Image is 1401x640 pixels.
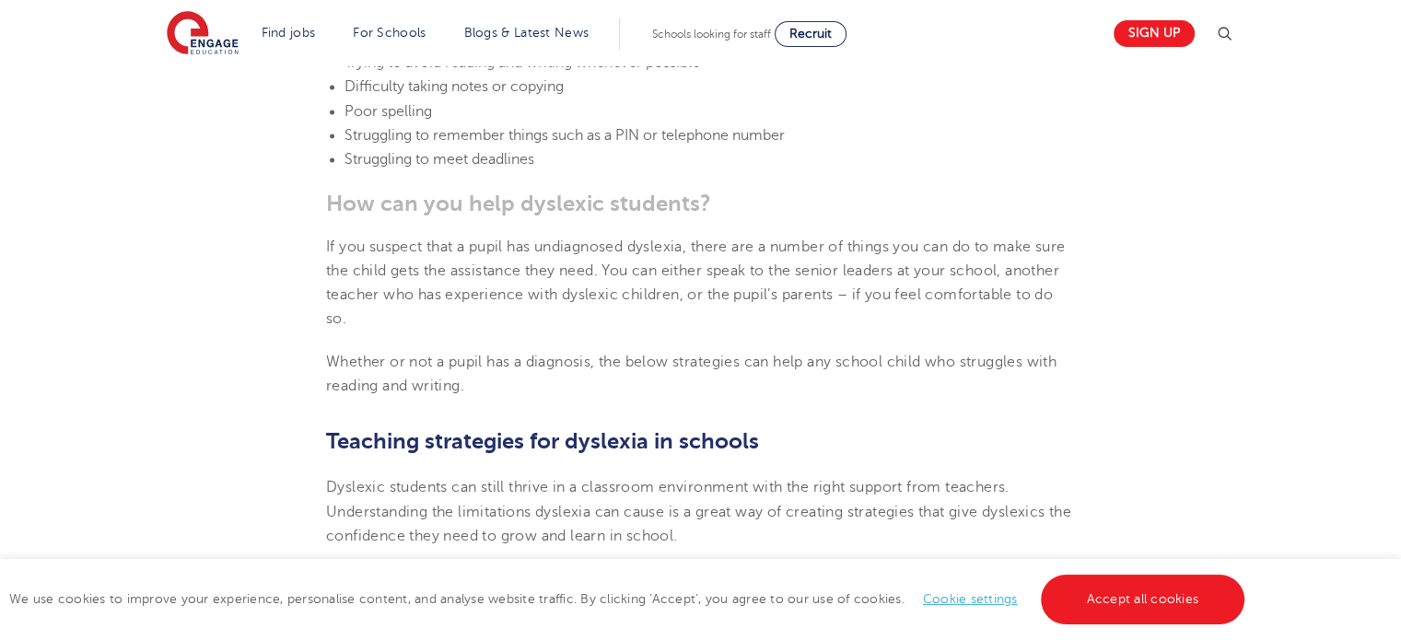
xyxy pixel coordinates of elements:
a: Cookie settings [923,592,1018,606]
span: Struggling to meet deadlines [344,151,534,168]
span: Struggling to remember things such as a PIN or telephone number [344,127,785,144]
span: If you suspect that a pupil has undiagnosed dyslexia, there are a number of things you can do to ... [326,239,1065,328]
a: Find jobs [262,26,316,40]
b: How can you help dyslexic students? [326,191,711,216]
a: Sign up [1114,20,1195,47]
span: Difficulty taking notes or copying [344,78,564,95]
span: Poor spelling [344,103,432,120]
b: Teaching strategies for dyslexia in schools [326,428,759,454]
span: Schools looking for staff [652,28,771,41]
a: For Schools [353,26,426,40]
a: Blogs & Latest News [464,26,590,40]
img: Engage Education [167,11,239,57]
a: Recruit [775,21,846,47]
span: We use cookies to improve your experience, personalise content, and analyse website traffic. By c... [9,592,1249,606]
span: Dyslexic students can still thrive in a classroom environment with the right support from teacher... [326,479,1071,544]
a: Accept all cookies [1041,575,1245,624]
span: Whether or not a pupil has a diagnosis, the below strategies can help any school child who strugg... [326,354,1057,394]
span: Recruit [789,27,832,41]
